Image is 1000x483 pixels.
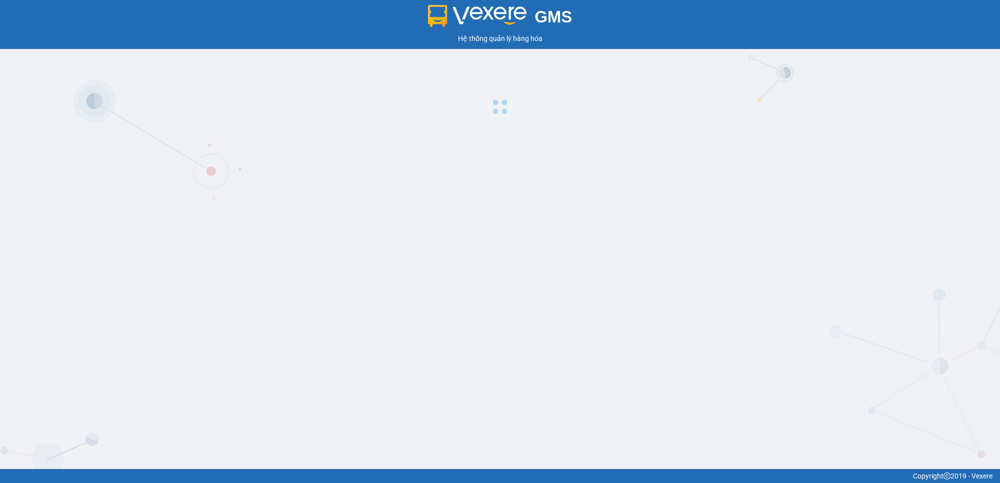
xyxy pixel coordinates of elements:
div: Copyright 2019 - Vexere [7,470,992,481]
span: copyright [943,472,950,479]
span: GMS [534,7,572,26]
img: logo 2 [428,5,527,27]
a: GMS [428,15,572,23]
div: Hệ thống quản lý hàng hóa [2,33,997,44]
